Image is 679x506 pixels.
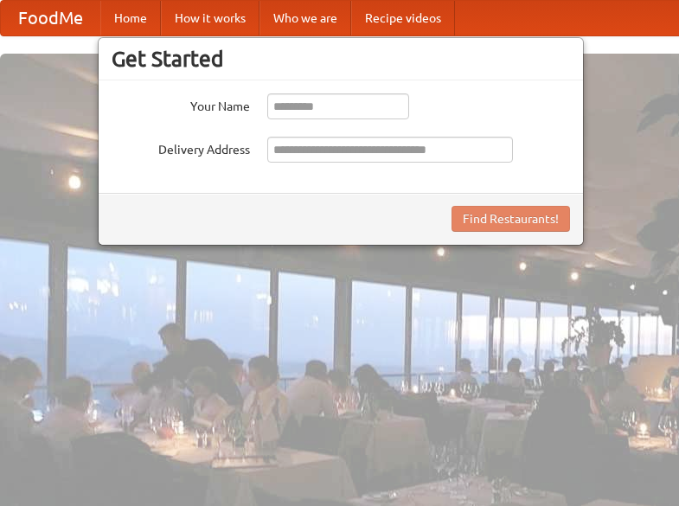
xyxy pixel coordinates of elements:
[112,137,250,158] label: Delivery Address
[112,93,250,115] label: Your Name
[100,1,161,35] a: Home
[351,1,455,35] a: Recipe videos
[259,1,351,35] a: Who we are
[452,206,570,232] button: Find Restaurants!
[161,1,259,35] a: How it works
[112,46,570,72] h3: Get Started
[1,1,100,35] a: FoodMe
